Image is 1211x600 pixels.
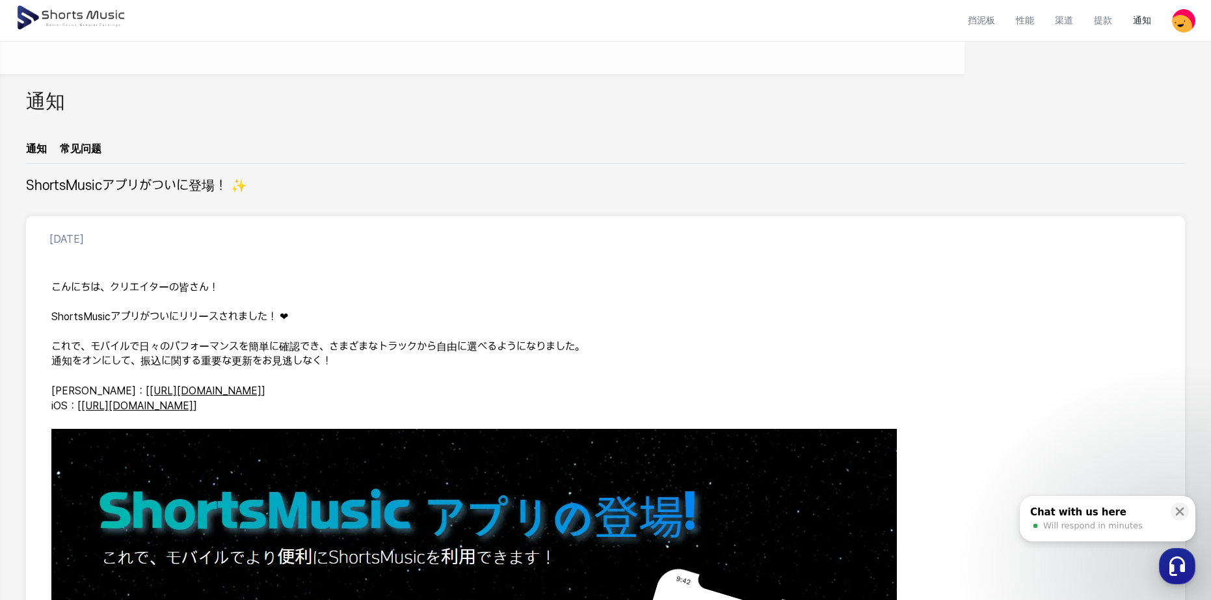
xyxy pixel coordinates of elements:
[51,340,1160,355] p: これで、モバイルで日々のパフォーマンスを簡単に確認でき、さまざまなトラックから自由に選べるようになりました。
[1084,3,1123,38] a: 提款
[193,400,197,412] span: ]
[51,354,1160,369] p: 通知をオンにして、振込に関する重要な更新をお見逃しなく！
[47,49,176,67] a: 平台改造及恢复服务公告
[150,385,261,397] a: [URL][DOMAIN_NAME]
[51,385,150,397] span: [PERSON_NAME]：[
[49,232,84,247] p: [DATE]
[1045,3,1084,38] a: 渠道
[26,50,42,66] img: 알림 아이콘
[1123,3,1162,38] a: 通知
[26,87,65,116] h2: 通知
[51,280,1160,295] p: こんにちは、クリエイターの皆さん！
[261,385,265,397] span: ]
[51,310,1160,325] p: ShortsMusicアプリがついにリリースされました！ ❤
[26,177,247,195] h2: ShortsMusicアプリがついに登場！ ✨
[26,141,47,163] a: 通知
[1005,3,1045,38] a: 性能
[1172,9,1195,33] img: 사용자 이미지
[81,400,193,412] a: [URL][DOMAIN_NAME]
[60,141,101,163] a: 常见问题
[957,3,1005,38] a: 挡泥板
[51,400,81,412] span: iOS：[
